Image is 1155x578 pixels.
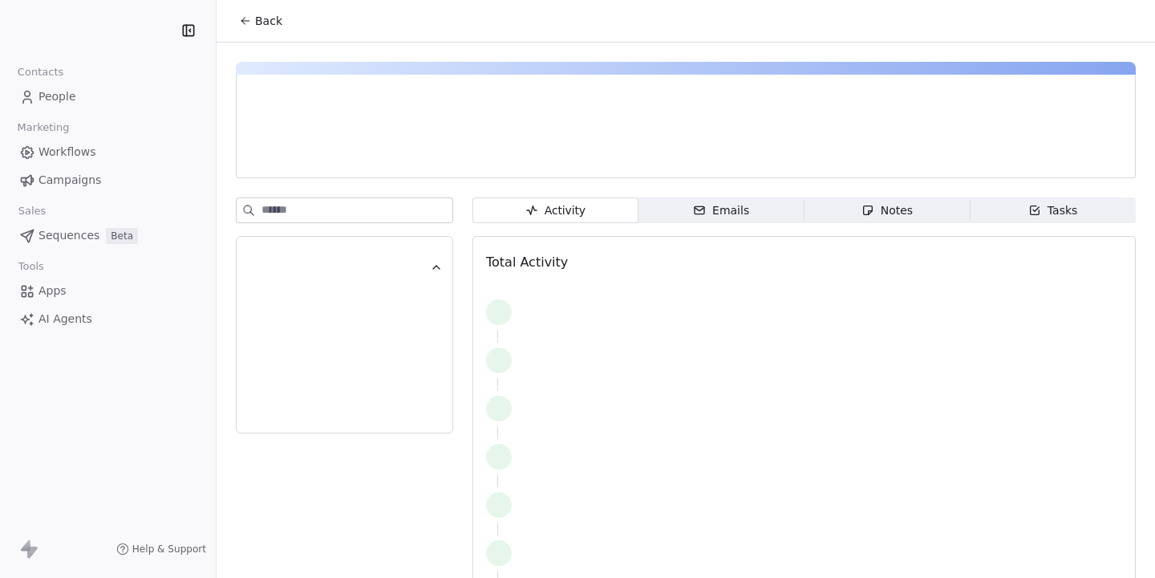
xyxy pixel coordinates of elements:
[13,167,203,193] a: Campaigns
[11,254,51,279] span: Tools
[38,88,76,105] span: People
[13,83,203,110] a: People
[1028,202,1078,219] div: Tasks
[10,60,71,84] span: Contacts
[11,199,53,223] span: Sales
[106,228,138,244] span: Beta
[693,202,749,219] div: Emails
[13,222,203,249] a: SequencesBeta
[13,278,203,304] a: Apps
[861,202,913,219] div: Notes
[10,116,76,140] span: Marketing
[13,306,203,332] a: AI Agents
[13,139,203,165] a: Workflows
[132,543,206,556] span: Help & Support
[38,144,96,161] span: Workflows
[38,311,92,328] span: AI Agents
[38,283,67,299] span: Apps
[229,6,292,35] button: Back
[38,227,99,244] span: Sequences
[116,543,206,556] a: Help & Support
[255,13,282,29] span: Back
[38,172,101,189] span: Campaigns
[486,254,568,270] span: Total Activity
